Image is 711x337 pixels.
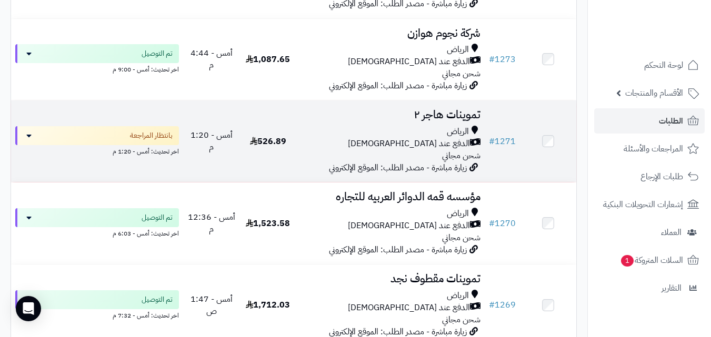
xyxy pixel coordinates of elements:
[594,53,705,78] a: لوحة التحكم
[442,149,480,162] span: شحن مجاني
[250,135,286,148] span: 526.89
[246,299,290,311] span: 1,712.03
[447,44,469,56] span: الرياض
[594,248,705,273] a: السلات المتروكة1
[15,309,179,320] div: اخر تحديث: أمس - 7:32 م
[447,208,469,220] span: الرياض
[246,217,290,230] span: 1,523.58
[348,138,470,150] span: الدفع عند [DEMOGRAPHIC_DATA]
[442,67,480,80] span: شحن مجاني
[489,135,516,148] a: #1271
[442,313,480,326] span: شحن مجاني
[594,136,705,161] a: المراجعات والأسئلة
[301,109,480,121] h3: تموينات هاجر ٢
[191,129,233,154] span: أمس - 1:20 م
[447,290,469,302] span: الرياض
[639,29,701,52] img: logo-2.png
[594,164,705,189] a: طلبات الإرجاع
[191,47,233,72] span: أمس - 4:44 م
[620,253,683,268] span: السلات المتروكة
[489,135,495,148] span: #
[603,197,683,212] span: إشعارات التحويلات البنكية
[348,220,470,232] span: الدفع عند [DEMOGRAPHIC_DATA]
[659,114,683,128] span: الطلبات
[442,231,480,244] span: شحن مجاني
[661,225,682,240] span: العملاء
[447,126,469,138] span: الرياض
[489,299,495,311] span: #
[142,212,173,223] span: تم التوصيل
[594,108,705,134] a: الطلبات
[188,211,235,236] span: أمس - 12:36 م
[489,53,516,66] a: #1273
[489,217,516,230] a: #1270
[301,273,480,285] h3: تموينات مقطوف نجد
[348,302,470,314] span: الدفع عند [DEMOGRAPHIC_DATA]
[662,281,682,295] span: التقارير
[489,217,495,230] span: #
[594,275,705,301] a: التقارير
[329,243,467,256] span: زيارة مباشرة - مصدر الطلب: الموقع الإلكتروني
[489,53,495,66] span: #
[640,169,683,184] span: طلبات الإرجاع
[644,58,683,73] span: لوحة التحكم
[142,294,173,305] span: تم التوصيل
[621,255,634,267] span: 1
[15,63,179,74] div: اخر تحديث: أمس - 9:00 م
[594,192,705,217] a: إشعارات التحويلات البنكية
[625,86,683,100] span: الأقسام والمنتجات
[246,53,290,66] span: 1,087.65
[329,79,467,92] span: زيارة مباشرة - مصدر الطلب: الموقع الإلكتروني
[142,48,173,59] span: تم التوصيل
[191,293,233,318] span: أمس - 1:47 ص
[301,191,480,203] h3: مؤسسه قمه الدوائر العربيه للتجاره
[594,220,705,245] a: العملاء
[130,130,173,141] span: بانتظار المراجعة
[301,27,480,39] h3: شركة نجوم هوازن
[15,145,179,156] div: اخر تحديث: أمس - 1:20 م
[489,299,516,311] a: #1269
[329,161,467,174] span: زيارة مباشرة - مصدر الطلب: الموقع الإلكتروني
[624,141,683,156] span: المراجعات والأسئلة
[16,296,41,321] div: Open Intercom Messenger
[348,56,470,68] span: الدفع عند [DEMOGRAPHIC_DATA]
[15,227,179,238] div: اخر تحديث: أمس - 6:03 م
